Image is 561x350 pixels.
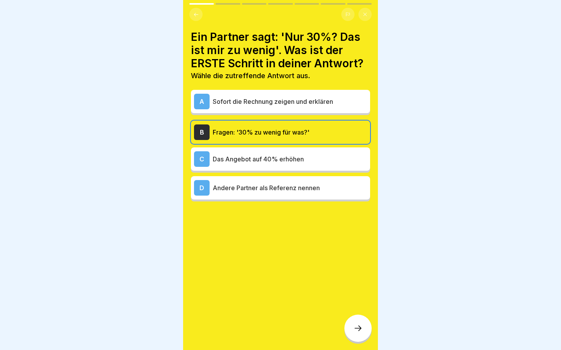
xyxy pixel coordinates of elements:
[191,72,370,80] p: Wähle die zutreffende Antwort aus.
[194,151,210,167] div: C
[194,94,210,109] div: A
[213,128,367,137] p: Fragen: '30% zu wenig für was?'
[213,154,367,164] p: Das Angebot auf 40% erhöhen
[213,97,367,106] p: Sofort die Rechnung zeigen und erklären
[213,183,367,192] p: Andere Partner als Referenz nennen
[194,180,210,196] div: D
[194,124,210,140] div: B
[191,30,370,70] h4: Ein Partner sagt: 'Nur 30%? Das ist mir zu wenig'. Was ist der ERSTE Schritt in deiner Antwort?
